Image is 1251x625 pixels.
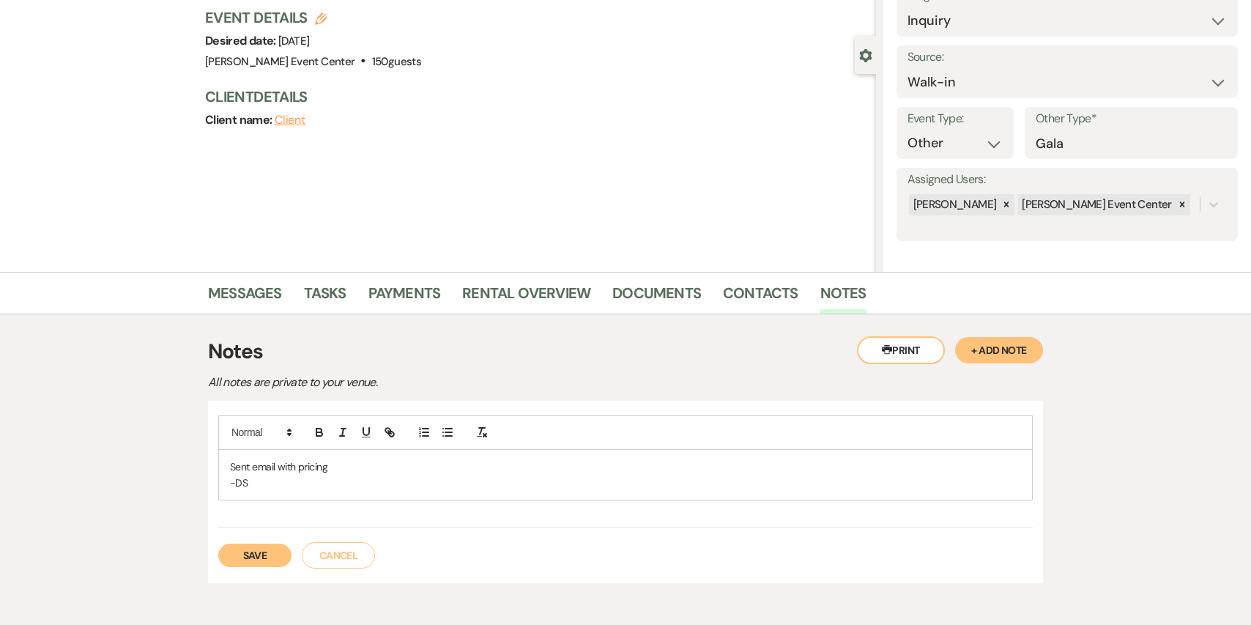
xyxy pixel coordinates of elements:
div: [PERSON_NAME] [909,194,999,215]
label: Event Type: [907,108,1003,130]
a: Tasks [304,281,346,314]
button: Client [275,114,306,126]
h3: Client Details [205,86,861,107]
label: Source: [907,47,1227,68]
a: Messages [208,281,282,314]
span: 150 guests [372,54,421,69]
button: Save [218,544,292,567]
span: [DATE] [278,34,309,48]
a: Documents [612,281,701,314]
a: Contacts [723,281,798,314]
p: Sent email with pricing [230,459,1021,475]
h3: Event Details [205,7,421,28]
button: Print [857,336,945,364]
span: Desired date: [205,33,278,48]
h3: Notes [208,336,1043,367]
p: All notes are private to your venue. [208,373,721,392]
a: Notes [820,281,866,314]
a: Rental Overview [462,281,590,314]
span: Client name: [205,112,275,127]
button: + Add Note [955,337,1043,363]
div: [PERSON_NAME] Event Center [1017,194,1173,215]
button: Close lead details [859,48,872,62]
button: Cancel [302,542,375,569]
p: -DS [230,475,1021,491]
label: Assigned Users: [907,169,1227,191]
a: Payments [368,281,441,314]
span: [PERSON_NAME] Event Center [205,54,354,69]
label: Other Type* [1036,108,1227,130]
